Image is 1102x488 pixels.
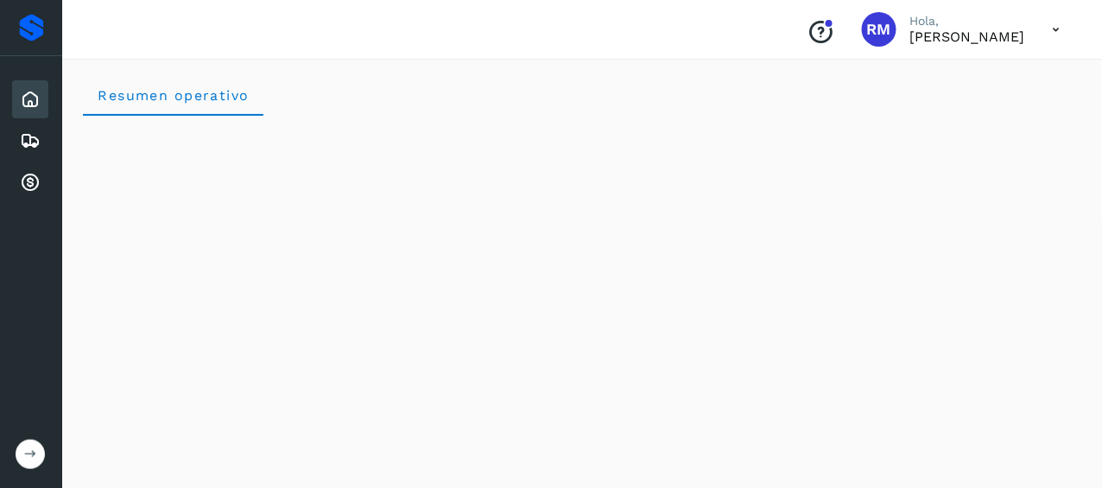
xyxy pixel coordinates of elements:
p: RICARDO MONTEMAYOR [910,29,1025,45]
div: Embarques [12,122,48,160]
span: Resumen operativo [97,87,250,104]
p: Hola, [910,14,1025,29]
div: Cuentas por cobrar [12,163,48,201]
div: Inicio [12,80,48,118]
